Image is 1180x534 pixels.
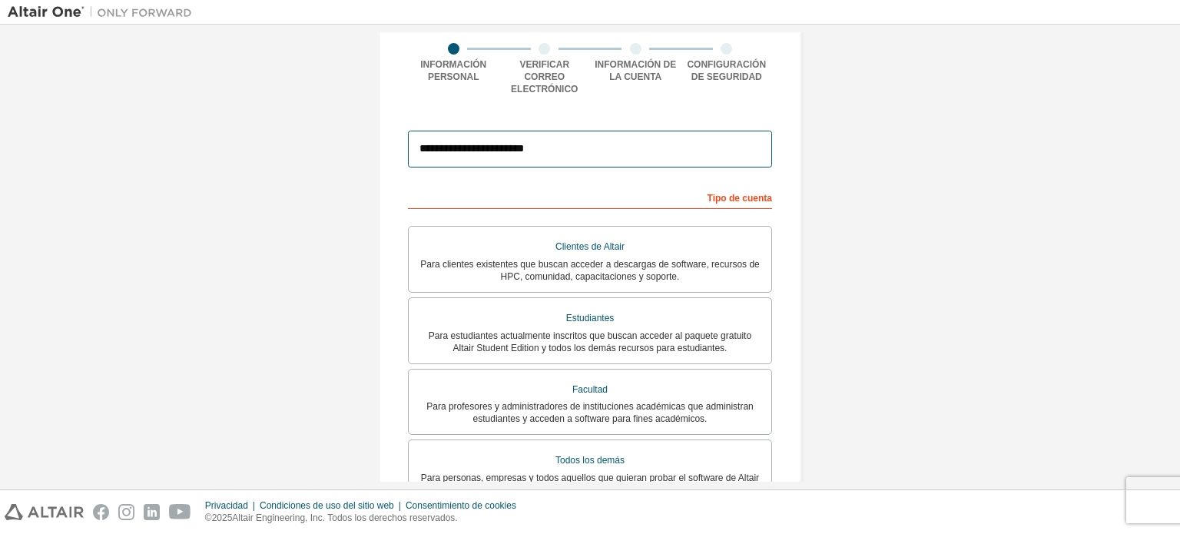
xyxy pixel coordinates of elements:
[566,313,615,323] font: Estudiantes
[420,59,486,82] font: Información personal
[421,473,759,496] font: Para personas, empresas y todos aquellos que quieran probar el software de Altair y explorar nues...
[555,455,625,466] font: Todos los demás
[205,500,248,511] font: Privacidad
[708,193,772,204] font: Tipo de cuenta
[144,504,160,520] img: linkedin.svg
[595,59,676,82] font: Información de la cuenta
[260,500,394,511] font: Condiciones de uso del sitio web
[429,330,751,353] font: Para estudiantes actualmente inscritos que buscan acceder al paquete gratuito Altair Student Edit...
[212,512,233,523] font: 2025
[426,401,754,424] font: Para profesores y administradores de instituciones académicas que administran estudiantes y acced...
[687,59,766,82] font: Configuración de seguridad
[118,504,134,520] img: instagram.svg
[205,512,212,523] font: ©
[406,500,516,511] font: Consentimiento de cookies
[232,512,457,523] font: Altair Engineering, Inc. Todos los derechos reservados.
[420,259,760,282] font: Para clientes existentes que buscan acceder a descargas de software, recursos de HPC, comunidad, ...
[572,384,608,395] font: Facultad
[5,504,84,520] img: altair_logo.svg
[555,241,625,252] font: Clientes de Altair
[511,59,578,95] font: Verificar correo electrónico
[93,504,109,520] img: facebook.svg
[169,504,191,520] img: youtube.svg
[8,5,200,20] img: Altair Uno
